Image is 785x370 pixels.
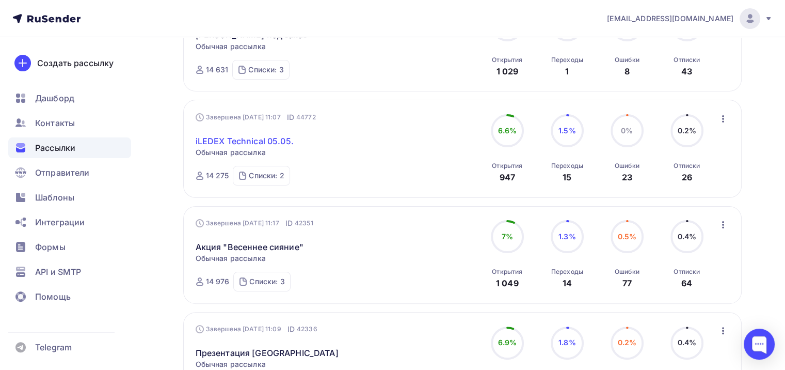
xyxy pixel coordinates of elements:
[674,162,700,170] div: Отписки
[498,338,517,347] span: 6.9%
[565,65,569,78] div: 1
[677,338,696,347] span: 0.4%
[500,171,515,183] div: 947
[492,268,522,276] div: Открытия
[617,338,636,347] span: 0.2%
[35,266,81,278] span: API и SMTP
[8,113,131,133] a: Контакты
[624,65,630,78] div: 8
[563,277,572,289] div: 14
[8,187,131,208] a: Шаблоны
[196,41,266,52] span: Обычная рассылка
[8,137,131,158] a: Рассылки
[496,65,518,78] div: 1 029
[622,277,632,289] div: 77
[681,65,692,78] div: 43
[297,324,317,334] span: 42336
[37,57,114,69] div: Создать рассылку
[621,126,633,135] span: 0%
[285,218,293,228] span: ID
[498,126,517,135] span: 6.6%
[607,8,773,29] a: [EMAIL_ADDRESS][DOMAIN_NAME]
[8,88,131,109] a: Дашборд
[492,162,522,170] div: Открытия
[196,147,266,158] span: Обычная рассылка
[681,277,692,289] div: 64
[295,218,313,228] span: 42351
[496,277,519,289] div: 1 049
[563,171,571,183] div: 15
[35,290,71,303] span: Помощь
[196,218,313,228] div: Завершена [DATE] 11:17
[206,276,230,287] div: 14 976
[615,56,639,64] div: Ошибки
[249,276,284,287] div: Списки: 3
[249,171,284,181] div: Списки: 2
[551,162,583,170] div: Переходы
[35,191,74,204] span: Шаблоны
[607,13,733,24] span: [EMAIL_ADDRESS][DOMAIN_NAME]
[617,232,636,241] span: 0.5%
[206,171,229,181] div: 14 275
[677,232,696,241] span: 0.4%
[622,171,632,183] div: 23
[558,232,576,241] span: 1.3%
[35,92,74,104] span: Дашборд
[196,241,303,253] a: Акция "Весеннее сияние"
[196,347,339,359] a: Презентация [GEOGRAPHIC_DATA]
[296,112,316,122] span: 44772
[615,268,639,276] div: Ошибки
[196,253,266,264] span: Обычная рассылка
[35,241,66,253] span: Формы
[551,268,583,276] div: Переходы
[248,65,283,75] div: Списки: 3
[502,232,513,241] span: 7%
[287,112,294,122] span: ID
[35,341,72,353] span: Telegram
[674,56,700,64] div: Отписки
[492,56,522,64] div: Открытия
[196,324,317,334] div: Завершена [DATE] 11:09
[35,216,85,228] span: Интеграции
[558,126,576,135] span: 1.5%
[287,324,295,334] span: ID
[35,142,75,154] span: Рассылки
[615,162,639,170] div: Ошибки
[674,268,700,276] div: Отписки
[206,65,229,75] div: 14 631
[196,359,266,369] span: Обычная рассылка
[558,338,576,347] span: 1.8%
[677,126,696,135] span: 0.2%
[35,166,90,179] span: Отправители
[8,162,131,183] a: Отправители
[196,112,316,122] div: Завершена [DATE] 11:07
[35,117,75,129] span: Контакты
[8,237,131,257] a: Формы
[196,135,294,147] a: iLEDEX Technical 05.05.
[682,171,692,183] div: 26
[551,56,583,64] div: Переходы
